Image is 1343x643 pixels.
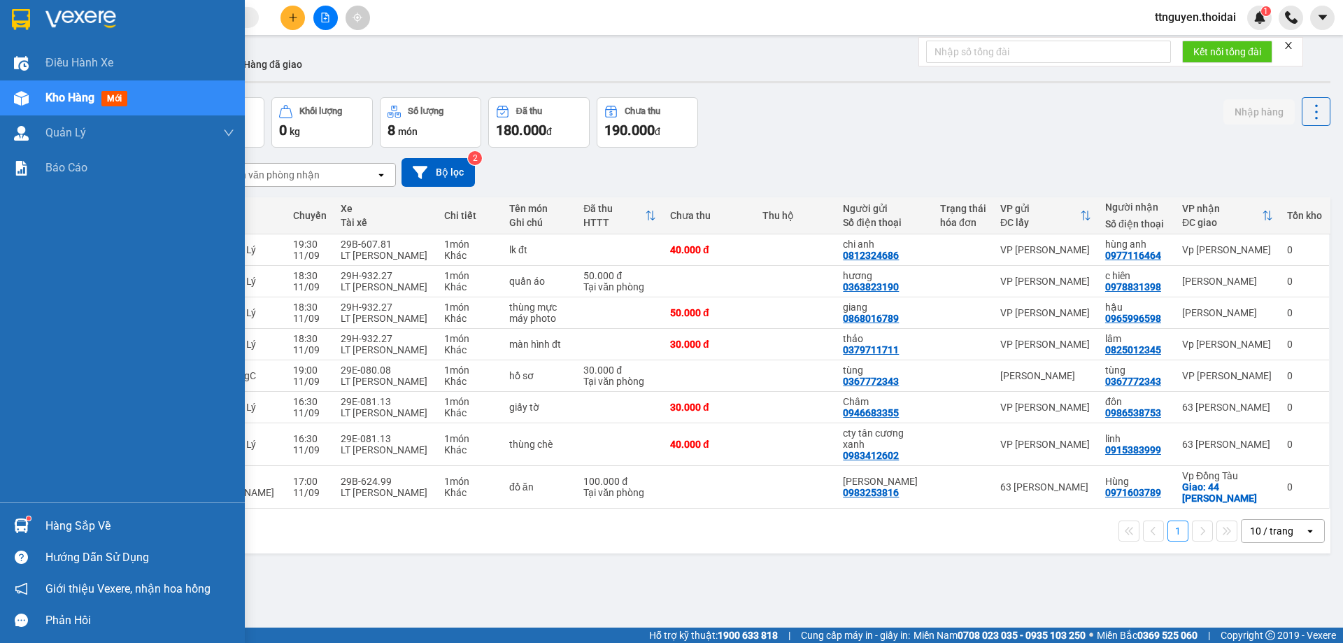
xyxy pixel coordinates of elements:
[313,6,338,30] button: file-add
[843,476,926,487] div: Đặng Ngọc Thịnh
[649,628,778,643] span: Hỗ trợ kỹ thuật:
[509,370,569,381] div: hồ sơ
[1175,197,1280,234] th: Toggle SortBy
[670,439,748,450] div: 40.000 đ
[341,239,430,250] div: 29B-607.81
[341,270,430,281] div: 29H-932.27
[576,197,663,234] th: Toggle SortBy
[1167,521,1188,542] button: 1
[509,439,569,450] div: thùng chè
[1105,407,1161,418] div: 0986538753
[341,396,430,407] div: 29E-081.13
[1253,11,1266,24] img: icon-new-feature
[280,6,305,30] button: plus
[1263,6,1268,16] span: 1
[1305,525,1316,537] svg: open
[15,551,28,564] span: question-circle
[1284,41,1293,50] span: close
[843,239,926,250] div: chi anh
[444,433,495,444] div: 1 món
[801,628,910,643] span: Cung cấp máy in - giấy in:
[843,270,926,281] div: hương
[509,244,569,255] div: lk đt
[45,580,211,598] span: Giới thiệu Vexere, nhận hoa hồng
[45,91,94,104] span: Kho hàng
[341,250,430,261] div: LT [PERSON_NAME]
[843,428,926,450] div: cty tân cương xanh
[1105,487,1161,498] div: 0971603789
[290,126,300,137] span: kg
[958,630,1086,641] strong: 0708 023 035 - 0935 103 250
[45,516,234,537] div: Hàng sắp về
[341,217,430,228] div: Tài xế
[1105,376,1161,387] div: 0367772343
[45,610,234,631] div: Phản hồi
[293,344,327,355] div: 11/09
[444,210,495,221] div: Chi tiết
[14,126,29,141] img: warehouse-icon
[293,313,327,324] div: 11/09
[1000,307,1091,318] div: VP [PERSON_NAME]
[27,516,31,521] sup: 1
[583,217,645,228] div: HTTT
[1287,370,1322,381] div: 0
[1287,481,1322,493] div: 0
[843,313,899,324] div: 0868016789
[843,396,926,407] div: Châm
[1137,630,1198,641] strong: 0369 525 060
[341,281,430,292] div: LT [PERSON_NAME]
[1105,218,1168,229] div: Số điện thoại
[293,365,327,376] div: 19:00
[1287,244,1322,255] div: 0
[14,161,29,176] img: solution-icon
[353,13,362,22] span: aim
[1105,313,1161,324] div: 0965996598
[583,376,656,387] div: Tại văn phòng
[788,628,790,643] span: |
[509,402,569,413] div: giấy tờ
[546,126,552,137] span: đ
[12,9,30,30] img: logo-vxr
[1105,202,1168,213] div: Người nhận
[444,250,495,261] div: Khác
[341,302,430,313] div: 29H-932.27
[288,13,298,22] span: plus
[1000,402,1091,413] div: VP [PERSON_NAME]
[762,210,829,221] div: Thu hộ
[670,210,748,221] div: Chưa thu
[625,106,660,116] div: Chưa thu
[1000,276,1091,287] div: VP [PERSON_NAME]
[1182,307,1273,318] div: [PERSON_NAME]
[583,476,656,487] div: 100.000 đ
[583,365,656,376] div: 30.000 đ
[843,365,926,376] div: tùng
[341,344,430,355] div: LT [PERSON_NAME]
[45,547,234,568] div: Hướng dẫn sử dụng
[1089,633,1093,638] span: ⚪️
[583,203,645,214] div: Đã thu
[408,106,443,116] div: Số lượng
[1000,217,1080,228] div: ĐC lấy
[1287,210,1322,221] div: Tồn kho
[1250,524,1293,538] div: 10 / trang
[1182,244,1273,255] div: Vp [PERSON_NAME]
[843,217,926,228] div: Số điện thoại
[1182,339,1273,350] div: Vp [PERSON_NAME]
[388,122,395,139] span: 8
[940,203,986,214] div: Trạng thái
[444,344,495,355] div: Khác
[223,168,320,182] div: Chọn văn phòng nhận
[380,97,481,148] button: Số lượng8món
[1000,244,1091,255] div: VP [PERSON_NAME]
[45,124,86,141] span: Quản Lý
[914,628,1086,643] span: Miền Nam
[402,158,475,187] button: Bộ lọc
[516,106,542,116] div: Đã thu
[1261,6,1271,16] sup: 1
[1182,470,1273,481] div: Vp Đồng Tàu
[293,476,327,487] div: 17:00
[926,41,1171,63] input: Nhập số tổng đài
[444,376,495,387] div: Khác
[1265,630,1275,640] span: copyright
[341,376,430,387] div: LT [PERSON_NAME]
